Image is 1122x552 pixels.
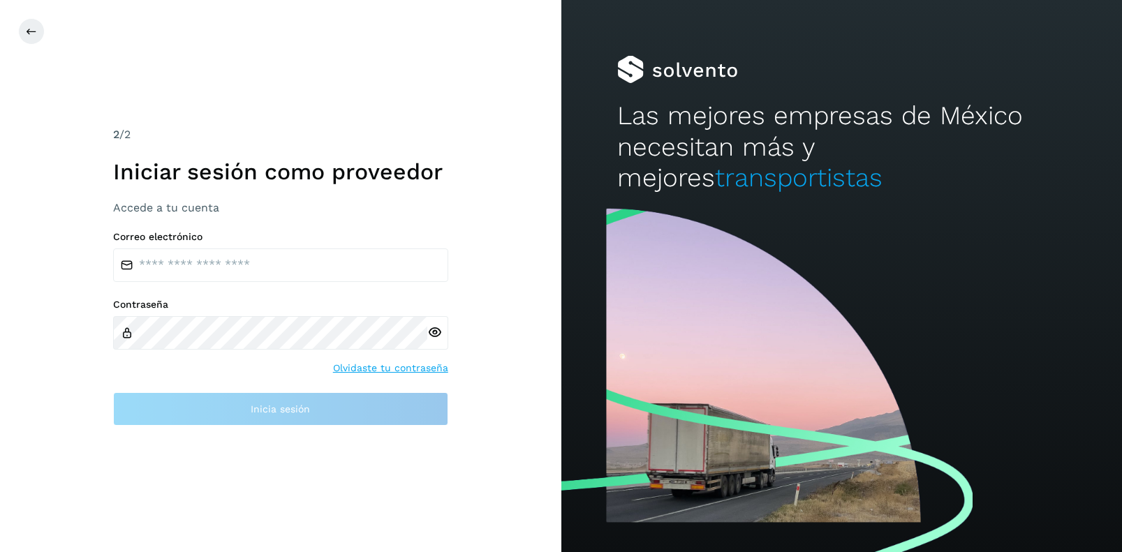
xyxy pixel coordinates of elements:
[251,404,310,414] span: Inicia sesión
[113,392,448,426] button: Inicia sesión
[333,361,448,375] a: Olvidaste tu contraseña
[715,163,883,193] span: transportistas
[113,201,448,214] h3: Accede a tu cuenta
[113,299,448,311] label: Contraseña
[617,100,1066,193] h2: Las mejores empresas de México necesitan más y mejores
[113,158,448,185] h1: Iniciar sesión como proveedor
[113,128,119,141] span: 2
[113,126,448,143] div: /2
[113,231,448,243] label: Correo electrónico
